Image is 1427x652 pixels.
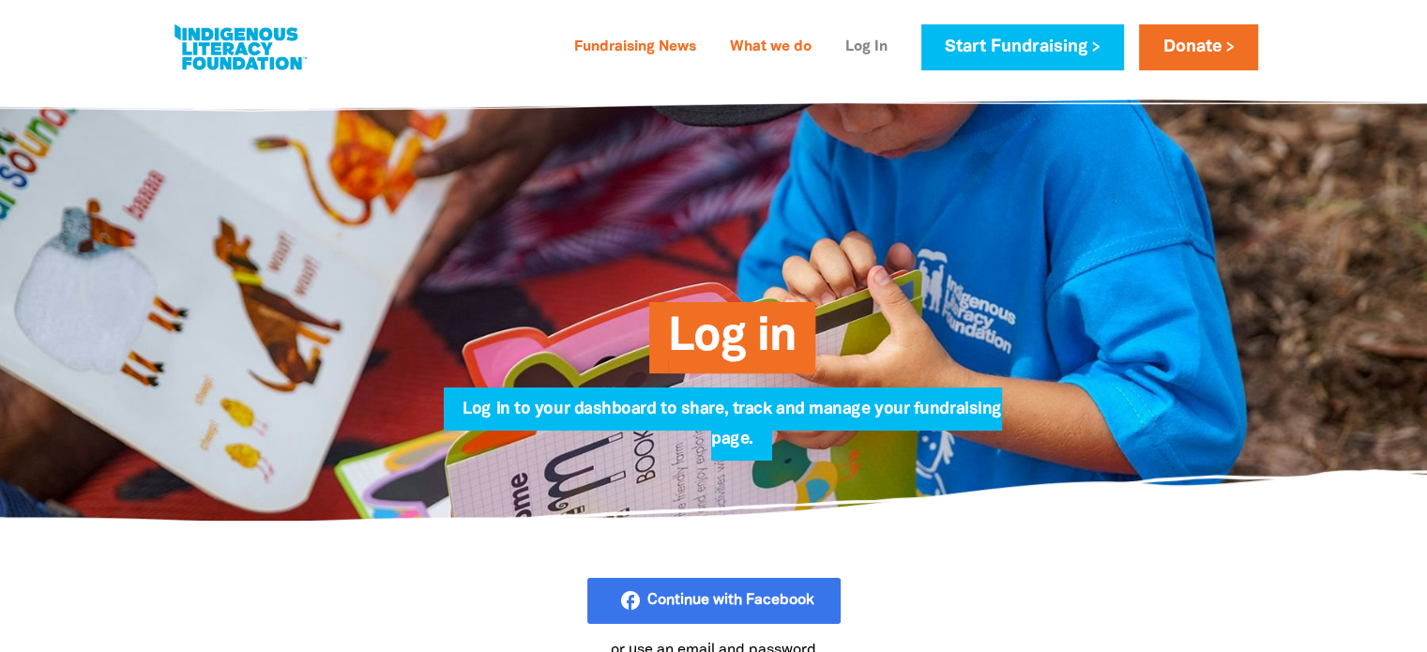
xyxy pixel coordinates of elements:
[587,578,841,625] button: facebook_rounded Continue with Facebook
[921,24,1124,70] a: Start Fundraising
[1139,24,1257,70] a: Donate
[668,316,797,373] span: Log in
[563,33,707,63] a: Fundraising News
[719,33,823,63] a: What we do
[463,402,1001,461] span: Log in to your dashboard to share, track and manage your fundraising page.
[619,589,822,612] i: facebook_rounded
[834,33,899,63] a: Log In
